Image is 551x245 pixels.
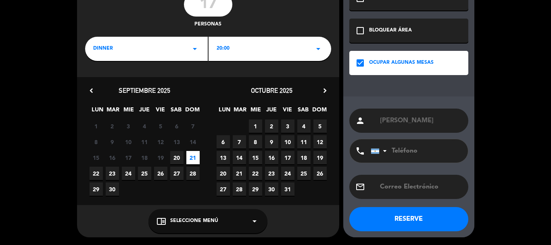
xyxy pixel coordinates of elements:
[217,45,230,53] span: 20:00
[379,181,462,193] input: Correo Electrónico
[217,167,230,180] span: 20
[265,167,278,180] span: 23
[138,151,151,164] span: 18
[369,27,412,35] div: BLOQUEAR ÁREA
[106,135,119,149] span: 9
[313,135,327,149] span: 12
[281,182,294,196] span: 31
[233,167,246,180] span: 21
[106,167,119,180] span: 23
[249,119,262,133] span: 1
[281,135,294,149] span: 10
[119,86,170,94] span: septiembre 2025
[297,167,311,180] span: 25
[265,119,278,133] span: 2
[90,119,103,133] span: 1
[265,182,278,196] span: 30
[233,135,246,149] span: 7
[186,151,200,164] span: 21
[122,167,135,180] span: 24
[233,151,246,164] span: 14
[281,119,294,133] span: 3
[313,44,323,54] i: arrow_drop_down
[185,105,198,118] span: DOM
[379,115,462,126] input: Nombre
[218,105,231,118] span: LUN
[313,167,327,180] span: 26
[249,182,262,196] span: 29
[190,44,200,54] i: arrow_drop_down
[90,182,103,196] span: 29
[371,139,459,163] input: Teléfono
[250,216,259,226] i: arrow_drop_down
[281,151,294,164] span: 17
[297,135,311,149] span: 11
[251,86,292,94] span: octubre 2025
[87,86,96,95] i: chevron_left
[122,105,136,118] span: MIE
[355,116,365,126] i: person
[355,26,365,36] i: check_box_outline_blank
[106,119,119,133] span: 2
[349,207,468,231] button: RESERVE
[194,21,221,29] span: personas
[312,105,326,118] span: DOM
[90,167,103,180] span: 22
[249,135,262,149] span: 8
[313,151,327,164] span: 19
[122,135,135,149] span: 10
[234,105,247,118] span: MAR
[169,105,183,118] span: SAB
[106,182,119,196] span: 30
[91,105,104,118] span: LUN
[265,105,278,118] span: JUE
[249,167,262,180] span: 22
[186,167,200,180] span: 28
[154,119,167,133] span: 5
[138,167,151,180] span: 25
[355,58,365,68] i: check_box
[170,135,184,149] span: 13
[154,167,167,180] span: 26
[321,86,329,95] i: chevron_right
[217,135,230,149] span: 6
[138,119,151,133] span: 4
[249,105,263,118] span: MIE
[296,105,310,118] span: SAB
[265,135,278,149] span: 9
[170,119,184,133] span: 6
[369,59,434,67] div: OCUPAR ALGUNAS MESAS
[154,105,167,118] span: VIE
[170,217,218,225] span: Seleccione Menú
[249,151,262,164] span: 15
[154,151,167,164] span: 19
[281,167,294,180] span: 24
[170,151,184,164] span: 20
[313,119,327,133] span: 5
[122,119,135,133] span: 3
[170,167,184,180] span: 27
[122,151,135,164] span: 17
[217,151,230,164] span: 13
[297,119,311,133] span: 4
[90,135,103,149] span: 8
[355,182,365,192] i: email
[355,146,365,156] i: phone
[371,140,390,162] div: Argentina: +54
[157,216,166,226] i: chrome_reader_mode
[154,135,167,149] span: 12
[233,182,246,196] span: 28
[281,105,294,118] span: VIE
[186,119,200,133] span: 7
[106,151,119,164] span: 16
[297,151,311,164] span: 18
[217,182,230,196] span: 27
[138,105,151,118] span: JUE
[93,45,113,53] span: dinner
[186,135,200,149] span: 14
[138,135,151,149] span: 11
[265,151,278,164] span: 16
[106,105,120,118] span: MAR
[90,151,103,164] span: 15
